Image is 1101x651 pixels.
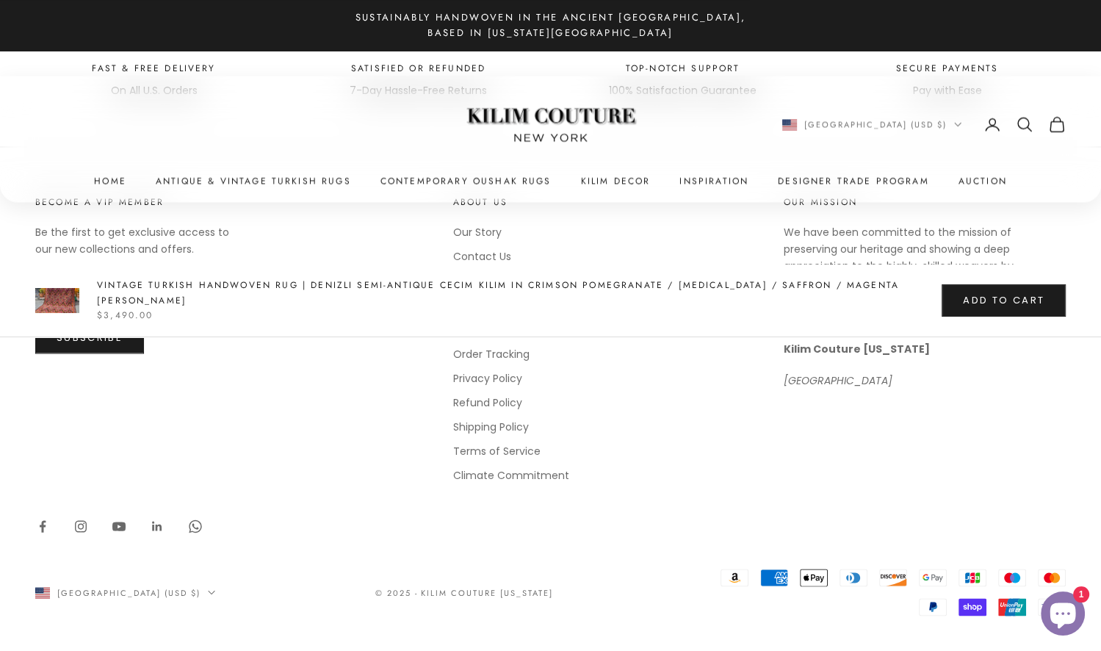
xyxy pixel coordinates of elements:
[35,288,79,313] img: Boho Style Area Rug — Textural Turkish kilim with bold patterns, ideal for designers and decorators.
[459,90,643,160] img: Logo of Kilim Couture New York
[345,10,757,41] p: Sustainably Handwoven in the Ancient [GEOGRAPHIC_DATA], Based in [US_STATE][GEOGRAPHIC_DATA]
[150,519,165,533] a: Follow on LinkedIn
[35,173,1066,188] nav: Primary navigation
[44,26,264,98] div: Item 1 of 4
[778,173,929,188] a: Designer Trade Program
[782,116,1066,134] nav: Secondary navigation
[35,223,247,257] p: Be the first to get exclusive access to our new collections and offers.
[308,26,529,98] div: Item 2 of 4
[35,519,50,533] a: Follow on Facebook
[573,26,793,98] div: Item 3 of 4
[609,61,757,76] p: Top-Notch support
[375,586,553,599] p: © 2025 - Kilim Couture [US_STATE]
[380,173,552,188] a: Contemporary Oushak Rugs
[188,519,203,533] a: Follow on WhatsApp
[1036,591,1089,639] inbox-online-store-chat: Shopify online store chat
[92,61,215,76] p: Fast & Free Delivery
[837,26,1058,98] div: Item 4 of 4
[453,419,529,434] a: Shipping Policy
[35,586,215,599] button: Change country or currency
[896,61,998,76] p: Secure Payments
[35,587,50,598] img: United States
[804,118,947,132] span: [GEOGRAPHIC_DATA] (USD $)
[959,173,1007,188] a: Auction
[782,118,962,132] button: Change country or currency
[453,224,502,239] a: Our Story
[112,519,126,533] a: Follow on YouTube
[97,278,942,308] span: Vintage Turkish Handwoven Rug | Denizli Semi-Antique Cecim Kilim in Crimson Pomegranate / [MEDICA...
[94,173,126,188] a: Home
[97,308,153,323] sale-price: $3,490.00
[784,341,930,356] strong: Kilim Couture [US_STATE]
[453,346,530,361] a: Order Tracking
[350,61,487,76] p: Satisfied or Refunded
[73,519,88,533] a: Follow on Instagram
[453,395,522,409] a: Refund Policy
[156,173,351,188] a: Antique & Vintage Turkish Rugs
[784,373,892,387] em: [GEOGRAPHIC_DATA]
[581,173,651,188] summary: Kilim Decor
[453,467,569,482] a: Climate Commitment
[679,173,748,188] a: Inspiration
[942,284,1066,317] button: Add to cart
[453,248,511,263] a: Contact Us
[782,119,797,130] img: United States
[57,586,201,599] span: [GEOGRAPHIC_DATA] (USD $)
[784,223,1066,325] p: We have been committed to the mission of preserving our heritage and showing a deep appreciation ...
[453,443,541,458] a: Terms of Service
[453,370,522,385] a: Privacy Policy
